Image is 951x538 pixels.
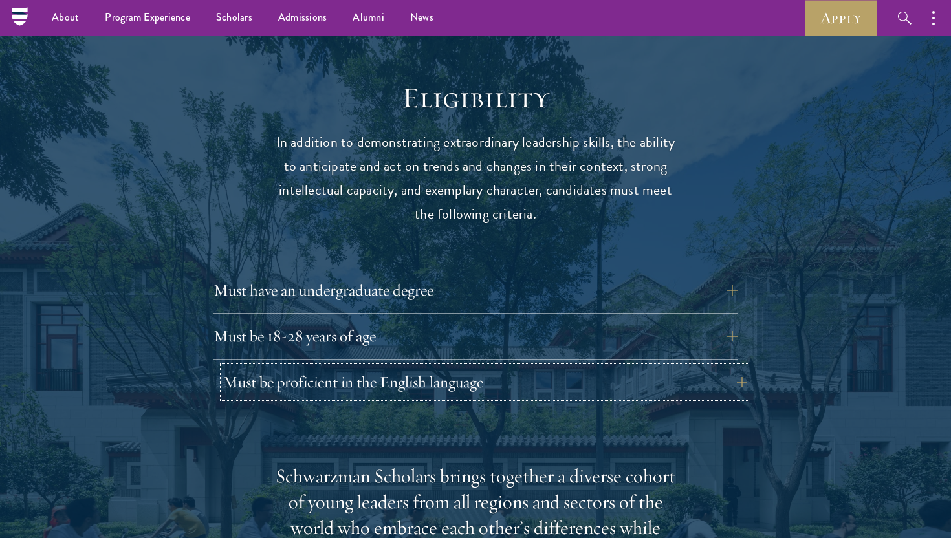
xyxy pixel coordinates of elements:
button: Must be 18-28 years of age [213,321,738,352]
button: Must be proficient in the English language [223,367,747,398]
h2: Eligibility [275,80,676,116]
p: In addition to demonstrating extraordinary leadership skills, the ability to anticipate and act o... [275,131,676,226]
button: Must have an undergraduate degree [213,275,738,306]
